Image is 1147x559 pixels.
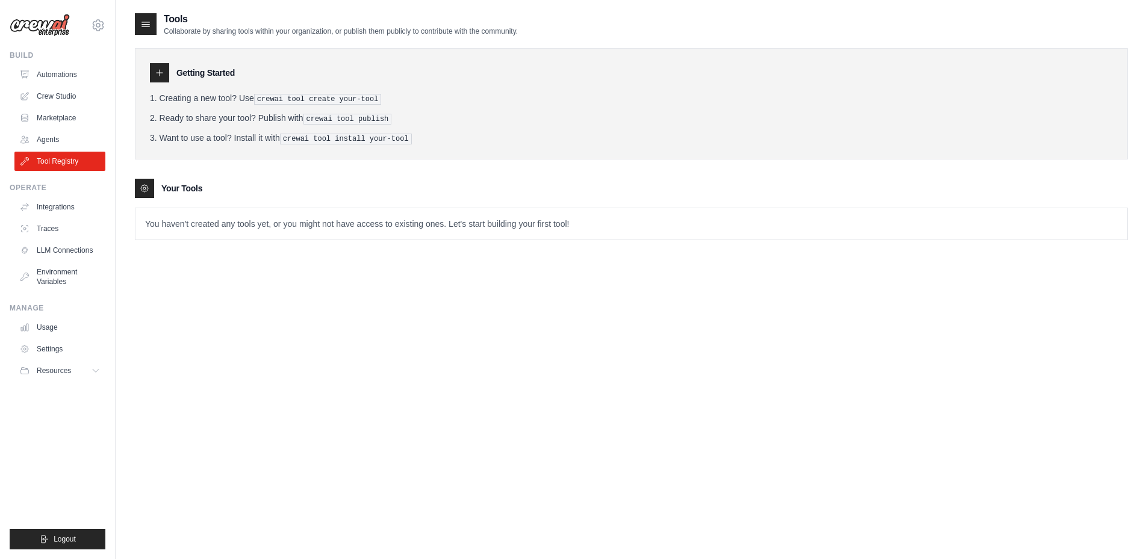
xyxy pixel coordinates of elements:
[54,534,76,544] span: Logout
[14,262,105,291] a: Environment Variables
[150,92,1113,105] li: Creating a new tool? Use
[10,14,70,37] img: Logo
[14,130,105,149] a: Agents
[303,114,392,125] pre: crewai tool publish
[280,134,412,144] pre: crewai tool install your-tool
[14,87,105,106] a: Crew Studio
[37,366,71,375] span: Resources
[10,529,105,549] button: Logout
[14,339,105,359] a: Settings
[10,51,105,60] div: Build
[14,241,105,260] a: LLM Connections
[14,219,105,238] a: Traces
[14,361,105,380] button: Resources
[164,26,518,36] p: Collaborate by sharing tools within your organization, or publish them publicly to contribute wit...
[254,94,382,105] pre: crewai tool create your-tool
[14,65,105,84] a: Automations
[150,132,1113,144] li: Want to use a tool? Install it with
[14,318,105,337] a: Usage
[14,108,105,128] a: Marketplace
[14,152,105,171] a: Tool Registry
[10,183,105,193] div: Operate
[10,303,105,313] div: Manage
[135,208,1127,239] p: You haven't created any tools yet, or you might not have access to existing ones. Let's start bui...
[14,197,105,217] a: Integrations
[164,12,518,26] h2: Tools
[150,112,1113,125] li: Ready to share your tool? Publish with
[161,182,202,194] h3: Your Tools
[176,67,235,79] h3: Getting Started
